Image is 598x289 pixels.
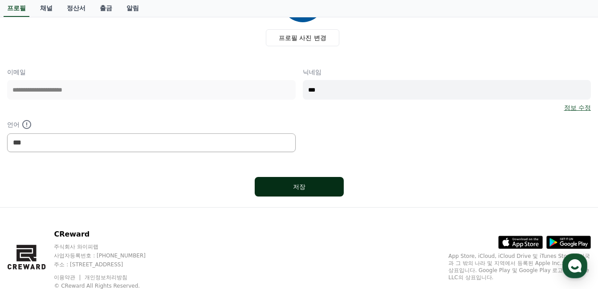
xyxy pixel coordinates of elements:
label: 프로필 사진 변경 [266,29,339,46]
span: 대화 [81,229,92,236]
p: 이메일 [7,68,296,76]
a: 대화 [59,215,115,237]
span: 설정 [138,229,148,236]
p: 주소 : [STREET_ADDRESS] [54,261,163,268]
a: 정보 수정 [564,103,591,112]
button: 저장 [255,177,344,197]
div: 저장 [273,182,326,191]
p: CReward [54,229,163,240]
p: 주식회사 와이피랩 [54,243,163,250]
p: 언어 [7,119,296,130]
a: 설정 [115,215,171,237]
p: 닉네임 [303,68,591,76]
a: 홈 [3,215,59,237]
p: App Store, iCloud, iCloud Drive 및 iTunes Store는 미국과 그 밖의 나라 및 지역에서 등록된 Apple Inc.의 서비스 상표입니다. Goo... [448,253,591,281]
p: 사업자등록번호 : [PHONE_NUMBER] [54,252,163,259]
span: 홈 [28,229,33,236]
a: 개인정보처리방침 [85,274,127,281]
a: 이용약관 [54,274,82,281]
